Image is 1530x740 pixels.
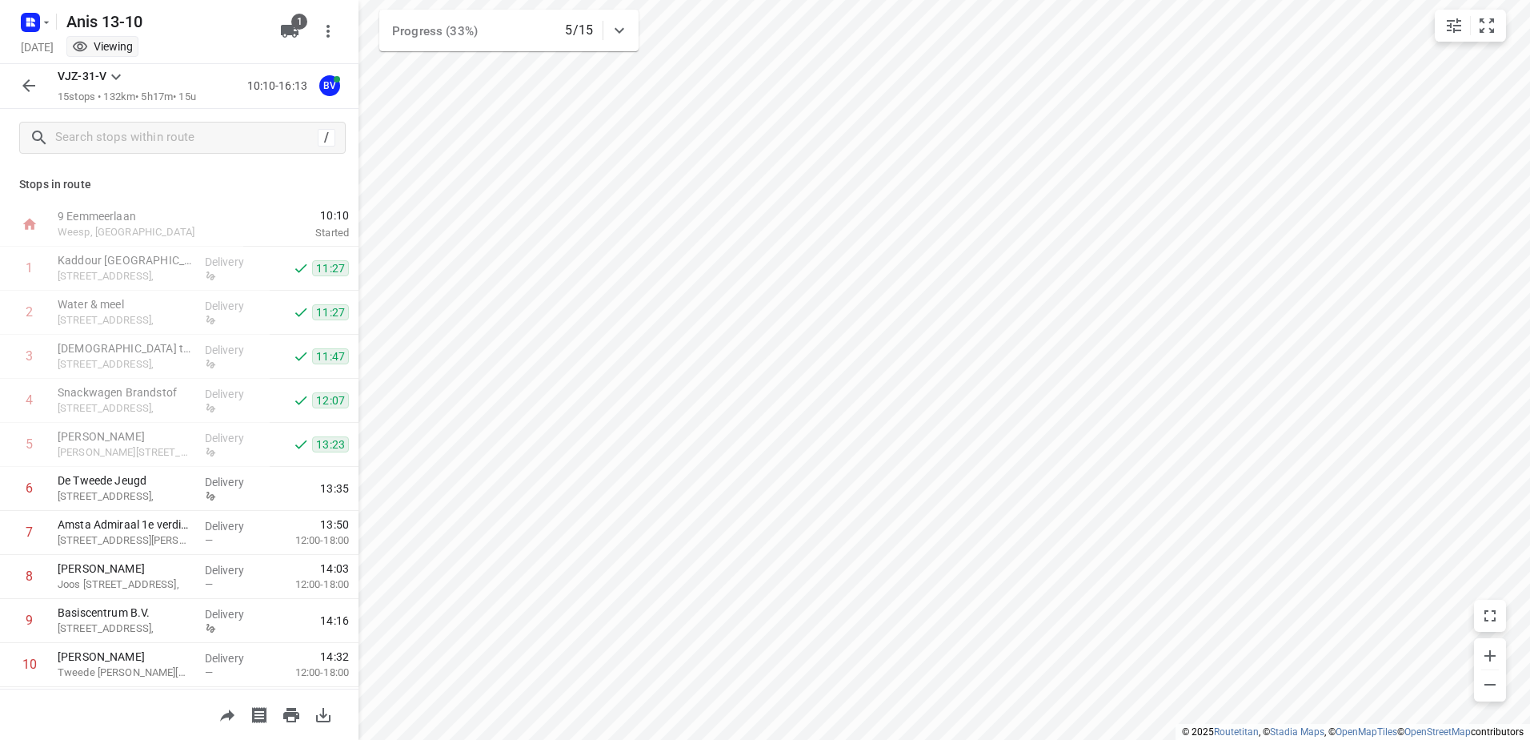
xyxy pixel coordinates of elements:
[58,400,192,416] p: Amsterdamsestraatweg 314,
[58,208,224,224] p: 9 Eemmeerlaan
[55,126,318,151] input: Search stops within route
[1435,10,1506,42] div: small contained button group
[293,392,309,408] svg: Done
[58,533,192,549] p: Admiraal de Ruijterweg 541,
[205,518,264,534] p: Delivery
[243,225,349,241] p: Started
[270,665,349,681] p: 12:00-18:00
[58,489,192,505] p: [STREET_ADDRESS],
[211,706,243,722] span: Share route
[58,224,224,240] p: Weesp, [GEOGRAPHIC_DATA]
[58,312,192,328] p: [STREET_ADDRESS],
[205,430,264,446] p: Delivery
[26,525,33,540] div: 7
[26,392,33,408] div: 4
[307,706,339,722] span: Download route
[1404,726,1471,738] a: OpenStreetMap
[205,298,264,314] p: Delivery
[1182,726,1524,738] li: © 2025 , © , © © contributors
[293,304,309,320] svg: Done
[58,473,192,489] p: De Tweede Jeugd
[58,665,192,681] p: Tweede Constantijn Huygensstraat 31,
[320,649,349,665] span: 14:32
[58,384,192,400] p: Snackwagen Brandstof
[1471,10,1503,42] button: Fit zoom
[270,533,349,549] p: 12:00-18:00
[275,706,307,722] span: Print route
[58,605,192,621] p: Basiscentrum B.V.
[312,15,344,47] button: More
[291,14,307,30] span: 1
[318,129,335,147] div: /
[1270,726,1324,738] a: Stadia Maps
[1336,726,1397,738] a: OpenMapTiles
[26,348,33,364] div: 3
[205,666,213,678] span: —
[205,386,264,402] p: Delivery
[58,68,106,85] p: VJZ-31-V
[26,569,33,584] div: 8
[205,534,213,546] span: —
[270,577,349,593] p: 12:00-18:00
[22,657,37,672] div: 10
[293,436,309,452] svg: Done
[312,348,349,364] span: 11:47
[243,207,349,223] span: 10:10
[205,562,264,578] p: Delivery
[58,268,192,284] p: [STREET_ADDRESS],
[58,90,196,105] p: 15 stops • 132km • 5h17m • 15u
[58,340,192,356] p: [DEMOGRAPHIC_DATA] to go
[205,342,264,358] p: Delivery
[58,296,192,312] p: Water & meel
[58,577,192,593] p: Joos Banckersplantsoen 17,
[565,21,593,40] p: 5/15
[312,304,349,320] span: 11:27
[58,649,192,665] p: [PERSON_NAME]
[58,621,192,637] p: [STREET_ADDRESS],
[205,474,264,490] p: Delivery
[26,613,33,628] div: 9
[293,260,309,276] svg: Done
[247,78,314,95] p: 10:10-16:13
[205,650,264,666] p: Delivery
[312,436,349,452] span: 13:23
[293,348,309,364] svg: Done
[58,517,192,533] p: Amsta Admiraal 1e verdieping
[205,578,213,590] span: —
[26,481,33,496] div: 6
[243,706,275,722] span: Print shipping labels
[312,260,349,276] span: 11:27
[1214,726,1259,738] a: Routetitan
[320,517,349,533] span: 13:50
[19,176,339,193] p: Stops in route
[392,24,478,38] span: Progress (33%)
[274,15,306,47] button: 1
[379,10,639,51] div: Progress (33%)5/15
[26,304,33,320] div: 2
[58,356,192,372] p: [STREET_ADDRESS],
[320,561,349,577] span: 14:03
[58,444,192,460] p: Martini van Geffenstraat 29C,
[314,78,346,93] span: Assigned to Bus VJZ-31-V
[320,613,349,629] span: 14:16
[205,606,264,622] p: Delivery
[312,392,349,408] span: 12:07
[58,428,192,444] p: [PERSON_NAME]
[58,252,192,268] p: Kaddour [GEOGRAPHIC_DATA]
[26,260,33,275] div: 1
[58,561,192,577] p: [PERSON_NAME]
[205,254,264,270] p: Delivery
[72,38,133,54] div: You are currently in view mode. To make any changes, go to edit project.
[26,436,33,452] div: 5
[1438,10,1470,42] button: Map settings
[320,481,349,497] span: 13:35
